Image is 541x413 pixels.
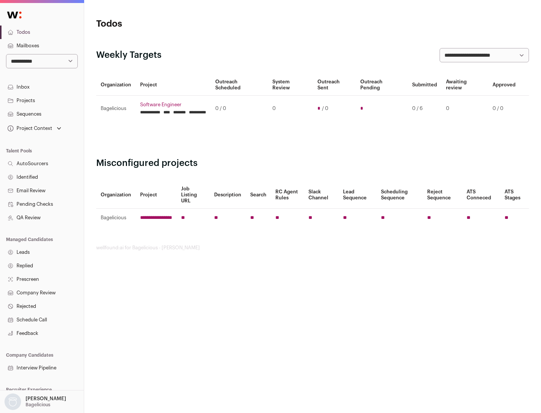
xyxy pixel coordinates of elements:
[246,181,271,209] th: Search
[441,74,488,96] th: Awaiting review
[6,123,63,134] button: Open dropdown
[177,181,210,209] th: Job Listing URL
[488,74,520,96] th: Approved
[500,181,529,209] th: ATS Stages
[96,18,240,30] h1: Todos
[356,74,407,96] th: Outreach Pending
[462,181,500,209] th: ATS Conneced
[304,181,339,209] th: Slack Channel
[96,157,529,169] h2: Misconfigured projects
[210,181,246,209] th: Description
[268,74,313,96] th: System Review
[5,393,21,410] img: nopic.png
[3,393,68,410] button: Open dropdown
[441,96,488,122] td: 0
[136,181,177,209] th: Project
[6,125,52,131] div: Project Context
[140,102,206,108] a: Software Engineer
[96,181,136,209] th: Organization
[268,96,313,122] td: 0
[423,181,462,209] th: Reject Sequence
[339,181,376,209] th: Lead Sequence
[26,396,66,402] p: [PERSON_NAME]
[211,96,268,122] td: 0 / 0
[96,49,162,61] h2: Weekly Targets
[408,96,441,122] td: 0 / 6
[96,74,136,96] th: Organization
[313,74,356,96] th: Outreach Sent
[211,74,268,96] th: Outreach Scheduled
[96,245,529,251] footer: wellfound:ai for Bagelicious - [PERSON_NAME]
[322,106,328,112] span: / 0
[376,181,423,209] th: Scheduling Sequence
[96,209,136,227] td: Bagelicious
[408,74,441,96] th: Submitted
[136,74,211,96] th: Project
[488,96,520,122] td: 0 / 0
[26,402,50,408] p: Bagelicious
[271,181,304,209] th: RC Agent Rules
[3,8,26,23] img: Wellfound
[96,96,136,122] td: Bagelicious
